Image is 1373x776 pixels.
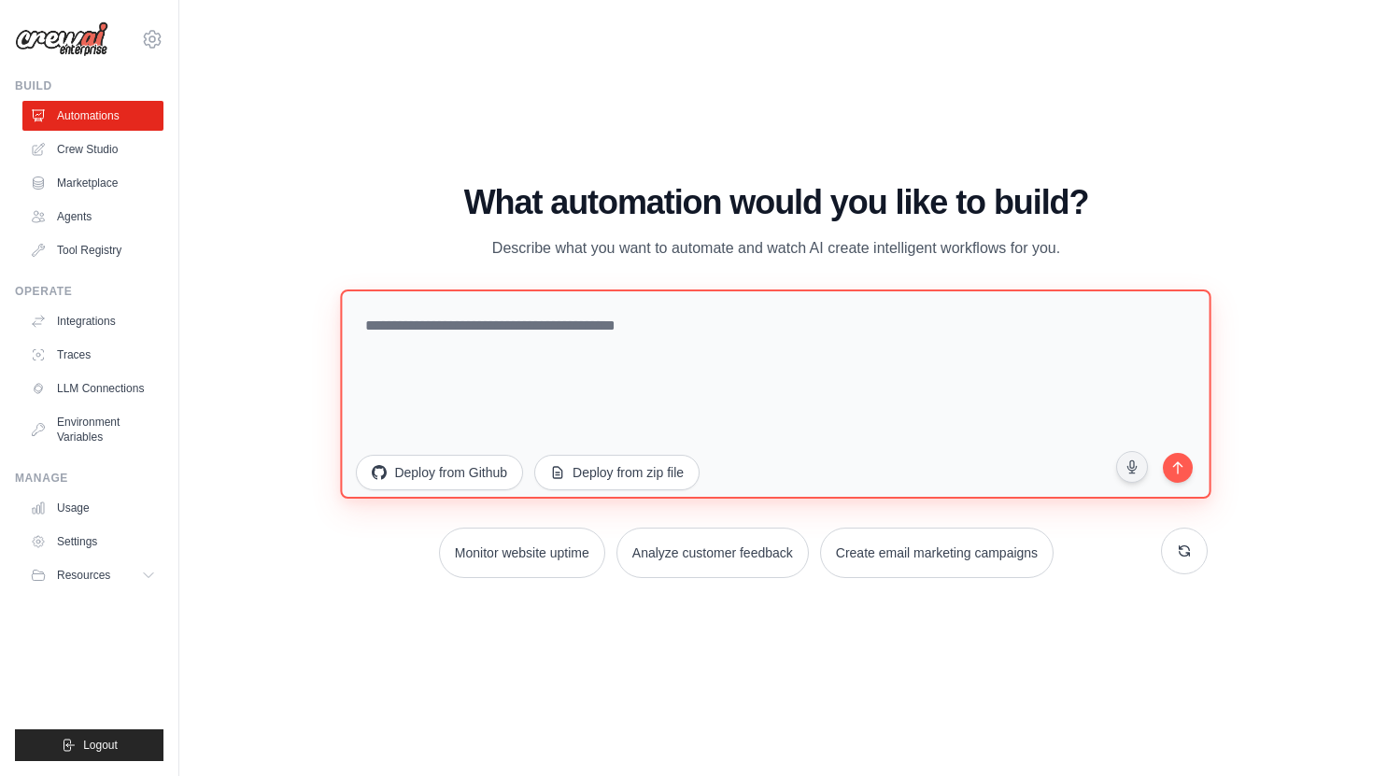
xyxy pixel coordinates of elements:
img: Logo [15,21,108,57]
button: Deploy from zip file [534,455,700,490]
a: Traces [22,340,163,370]
span: Resources [57,568,110,583]
div: Build [15,78,163,93]
button: Analyze customer feedback [616,528,809,578]
a: LLM Connections [22,374,163,403]
a: Automations [22,101,163,131]
p: Describe what you want to automate and watch AI create intelligent workflows for you. [462,236,1090,261]
a: Settings [22,527,163,557]
button: Create email marketing campaigns [820,528,1054,578]
button: Monitor website uptime [439,528,605,578]
span: Logout [83,738,118,753]
a: Marketplace [22,168,163,198]
a: Crew Studio [22,134,163,164]
a: Tool Registry [22,235,163,265]
div: Manage [15,471,163,486]
div: Operate [15,284,163,299]
a: Integrations [22,306,163,336]
button: Resources [22,560,163,590]
a: Usage [22,493,163,523]
a: Agents [22,202,163,232]
a: Environment Variables [22,407,163,452]
button: Logout [15,729,163,761]
h1: What automation would you like to build? [345,184,1207,221]
iframe: Chat Widget [1280,686,1373,776]
button: Deploy from Github [356,455,523,490]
